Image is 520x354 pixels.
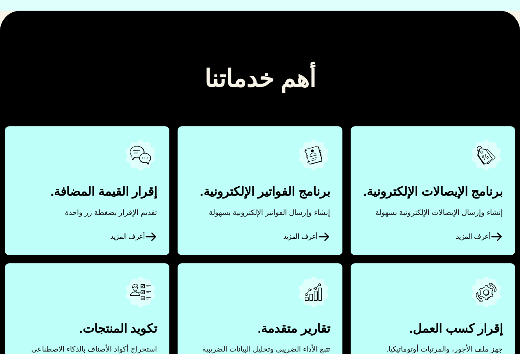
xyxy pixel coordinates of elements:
[5,126,169,255] a: أعرف المزيد
[110,231,157,243] span: أعرف المزيد
[112,64,408,94] h2: أهم خدماتنا
[456,231,503,243] span: أعرف المزيد
[283,231,330,243] span: أعرف المزيد
[351,126,515,255] a: أعرف المزيد
[178,126,342,255] a: أعرف المزيد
